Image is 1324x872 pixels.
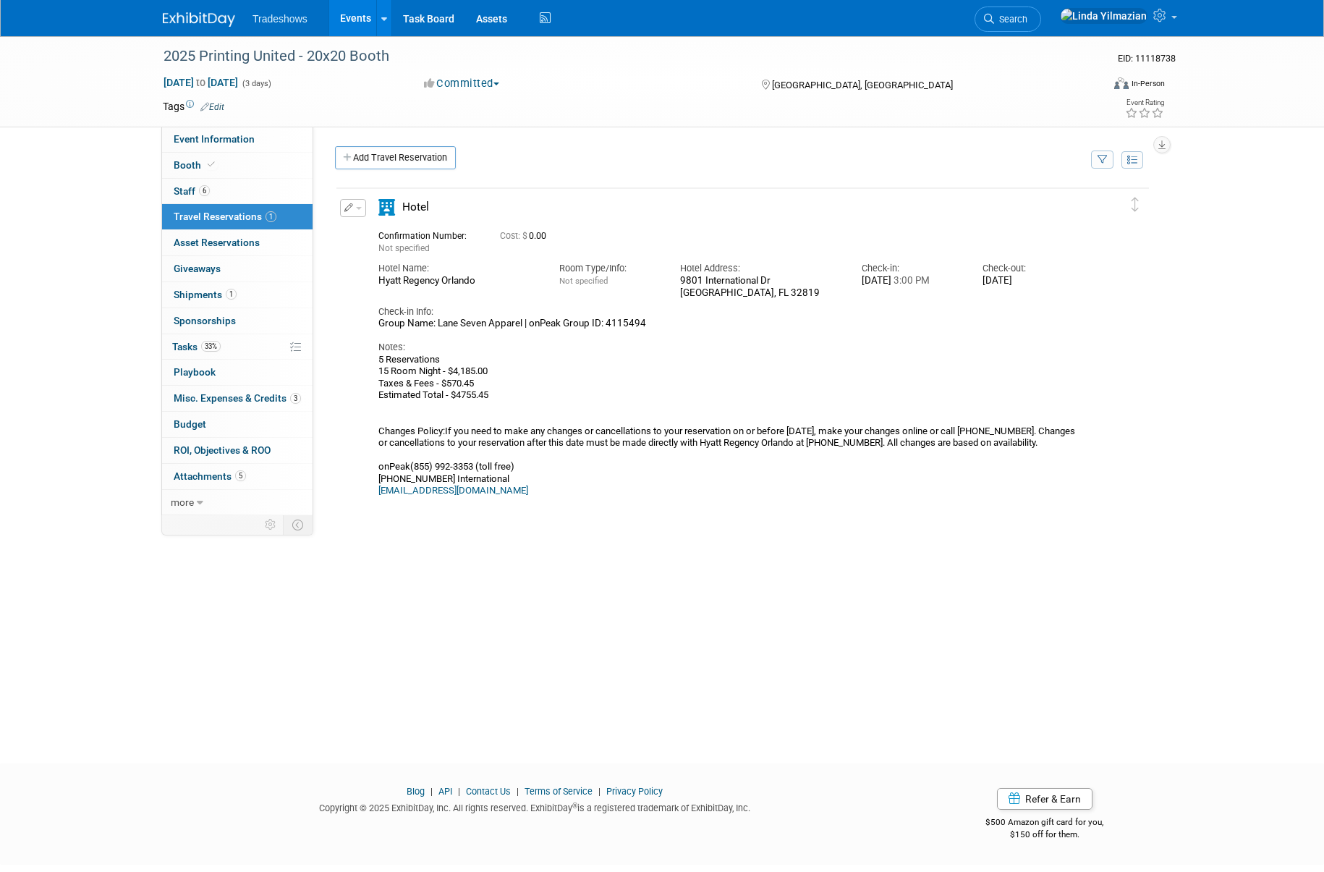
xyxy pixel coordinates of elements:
[208,161,215,169] i: Booth reservation complete
[258,515,284,534] td: Personalize Event Tab Strip
[1125,99,1164,106] div: Event Rating
[772,80,953,90] span: [GEOGRAPHIC_DATA], [GEOGRAPHIC_DATA]
[162,464,313,489] a: Attachments5
[378,485,528,496] a: [EMAIL_ADDRESS][DOMAIN_NAME]
[162,438,313,463] a: ROI, Objectives & ROO
[174,263,221,274] span: Giveaways
[407,786,425,797] a: Blog
[174,159,218,171] span: Booth
[171,496,194,508] span: more
[378,341,1082,354] div: Notes:
[680,262,839,275] div: Hotel Address:
[513,786,522,797] span: |
[378,275,538,287] div: Hyatt Regency Orlando
[163,76,239,89] span: [DATE] [DATE]
[163,12,235,27] img: ExhibitDay
[1131,78,1165,89] div: In-Person
[174,418,206,430] span: Budget
[199,185,210,196] span: 6
[378,318,1082,330] div: Group Name: Lane Seven Apparel | onPeak Group ID: 4115494
[862,262,961,275] div: Check-in:
[162,490,313,515] a: more
[402,200,429,213] span: Hotel
[162,179,313,204] a: Staff6
[253,13,307,25] span: Tradeshows
[595,786,604,797] span: |
[1114,77,1129,89] img: Format-Inperson.png
[454,786,464,797] span: |
[162,230,313,255] a: Asset Reservations
[162,204,313,229] a: Travel Reservations1
[378,354,1082,496] div: 5 Reservations 15 Room Night - $4,185.00 Taxes & Fees - $570.45 Estimated Total - $4755.45 Change...
[241,79,271,88] span: (3 days)
[606,786,663,797] a: Privacy Policy
[174,392,301,404] span: Misc. Expenses & Credits
[162,334,313,360] a: Tasks33%
[928,807,1162,840] div: $500 Amazon gift card for you,
[1060,8,1147,24] img: Linda Yilmazian
[427,786,436,797] span: |
[158,43,1079,69] div: 2025 Printing United - 20x20 Booth
[162,360,313,385] a: Playbook
[862,275,961,287] div: [DATE]
[284,515,313,534] td: Toggle Event Tabs
[162,256,313,282] a: Giveaways
[378,262,538,275] div: Hotel Name:
[997,788,1092,810] a: Refer & Earn
[174,289,237,300] span: Shipments
[194,77,208,88] span: to
[235,470,246,481] span: 5
[928,829,1162,841] div: $150 off for them.
[174,366,216,378] span: Playbook
[466,786,511,797] a: Contact Us
[226,289,237,300] span: 1
[162,153,313,178] a: Booth
[378,305,1082,318] div: Check-in Info:
[162,282,313,308] a: Shipments1
[335,146,456,169] a: Add Travel Reservation
[174,211,276,222] span: Travel Reservations
[378,199,395,216] i: Hotel
[891,275,930,286] span: 3:00 PM
[266,211,276,222] span: 1
[500,231,552,241] span: 0.00
[162,412,313,437] a: Budget
[172,341,221,352] span: Tasks
[163,798,907,815] div: Copyright © 2025 ExhibitDay, Inc. All rights reserved. ExhibitDay is a registered trademark of Ex...
[162,386,313,411] a: Misc. Expenses & Credits3
[983,275,1082,287] div: [DATE]
[174,444,271,456] span: ROI, Objectives & ROO
[419,76,505,91] button: Committed
[500,231,529,241] span: Cost: $
[200,102,224,112] a: Edit
[1098,156,1108,165] i: Filter by Traveler
[378,227,478,242] div: Confirmation Number:
[559,262,658,275] div: Room Type/Info:
[174,185,210,197] span: Staff
[201,341,221,352] span: 33%
[290,393,301,404] span: 3
[174,470,246,482] span: Attachments
[994,14,1027,25] span: Search
[438,786,452,797] a: API
[559,276,608,286] span: Not specified
[174,133,255,145] span: Event Information
[1118,53,1176,64] span: Event ID: 11118738
[572,802,577,810] sup: ®
[162,127,313,152] a: Event Information
[174,315,236,326] span: Sponsorships
[162,308,313,334] a: Sponsorships
[1016,75,1165,97] div: Event Format
[975,7,1041,32] a: Search
[378,243,430,253] span: Not specified
[525,786,593,797] a: Terms of Service
[983,262,1082,275] div: Check-out:
[163,99,224,114] td: Tags
[174,237,260,248] span: Asset Reservations
[680,275,839,300] div: 9801 International Dr [GEOGRAPHIC_DATA], FL 32819
[1132,198,1139,212] i: Click and drag to move item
